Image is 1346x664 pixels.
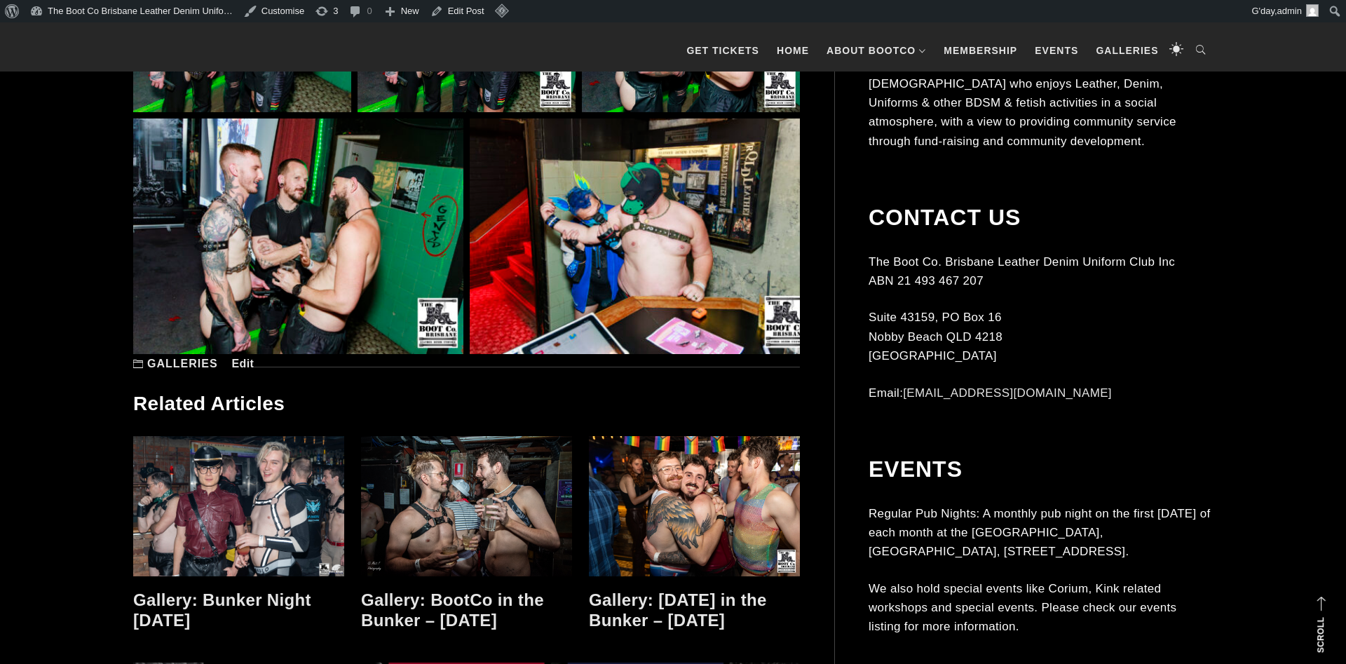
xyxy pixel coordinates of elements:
[869,309,1212,366] p: Suite 43159, PO Box 16 Nobby Beach QLD 4218 [GEOGRAPHIC_DATA]
[869,384,1212,402] p: Email:
[903,386,1112,400] a: [EMAIL_ADDRESS][DOMAIN_NAME]
[589,590,767,630] a: Gallery: [DATE] in the Bunker – [DATE]
[869,205,1212,231] h2: Contact Us
[133,392,800,416] h3: Related Articles
[133,590,311,630] a: Gallery: Bunker Night [DATE]
[869,504,1212,562] p: Regular Pub Nights: A monthly pub night on the first [DATE] of each month at the [GEOGRAPHIC_DATA...
[147,358,218,370] a: Galleries
[869,252,1212,290] p: The Boot Co. Brisbane Leather Denim Uniform Club Inc ABN 21 493 467 207
[1277,6,1302,16] span: admin
[770,29,816,72] a: Home
[1316,617,1326,653] strong: Scroll
[937,29,1024,72] a: Membership
[361,590,544,630] a: Gallery: BootCo in the Bunker – [DATE]
[1028,29,1085,72] a: Events
[232,358,254,370] a: Edit
[869,456,1212,483] h2: Events
[869,55,1212,151] p: The Boot Co. provides a forum for anyone identifying as [DEMOGRAPHIC_DATA] who enjoys Leather, De...
[869,579,1212,637] p: We also hold special events like Corium, Kink related workshops and special events. Please check ...
[1089,29,1165,72] a: Galleries
[679,29,766,72] a: GET TICKETS
[820,29,933,72] a: About BootCo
